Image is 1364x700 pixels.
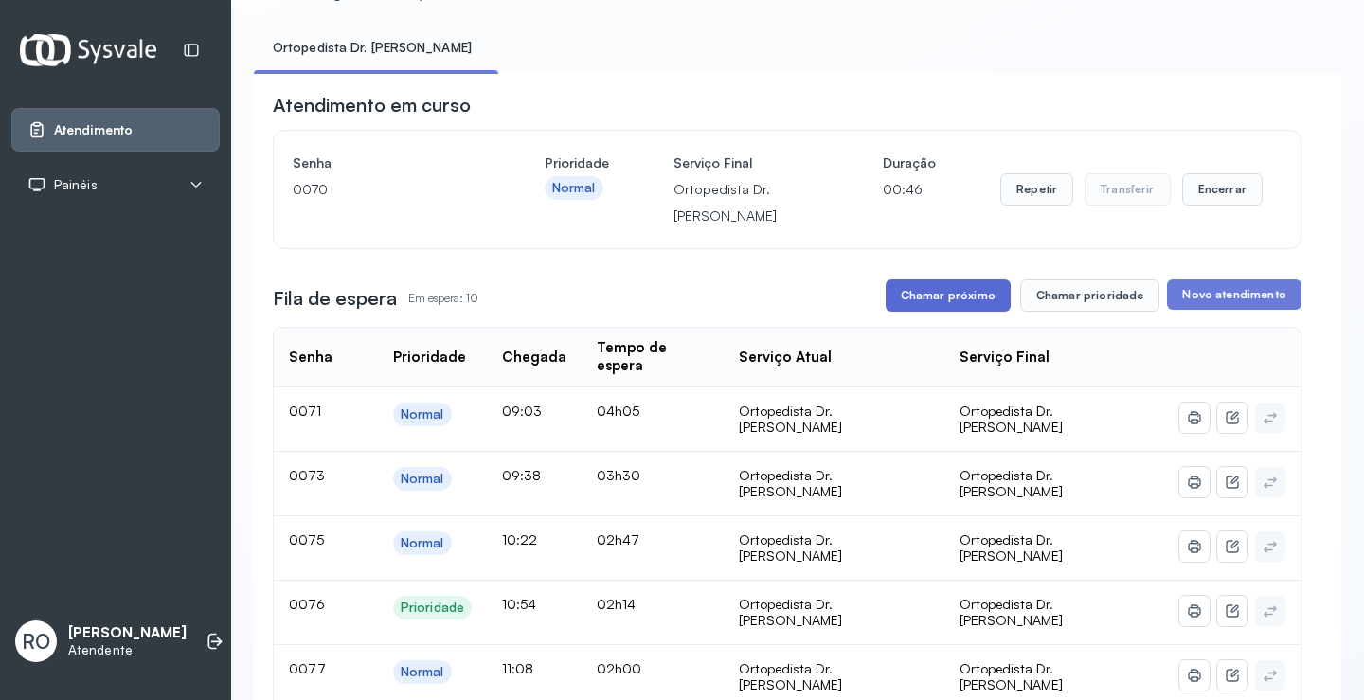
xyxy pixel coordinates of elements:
[739,660,928,693] div: Ortopedista Dr. [PERSON_NAME]
[254,32,491,63] a: Ortopedista Dr. [PERSON_NAME]
[597,660,641,676] span: 02h00
[739,467,928,500] div: Ortopedista Dr. [PERSON_NAME]
[960,596,1063,629] span: Ortopedista Dr. [PERSON_NAME]
[502,596,536,612] span: 10:54
[739,531,928,565] div: Ortopedista Dr. [PERSON_NAME]
[20,34,156,65] img: Logotipo do estabelecimento
[502,467,541,483] span: 09:38
[960,403,1063,436] span: Ortopedista Dr. [PERSON_NAME]
[502,403,542,419] span: 09:03
[27,120,204,139] a: Atendimento
[1167,279,1301,310] button: Novo atendimento
[597,596,636,612] span: 02h14
[273,285,397,312] h3: Fila de espera
[597,339,709,375] div: Tempo de espera
[502,349,566,367] div: Chegada
[883,176,936,203] p: 00:46
[289,349,332,367] div: Senha
[552,180,596,196] div: Normal
[401,406,444,422] div: Normal
[545,150,609,176] h4: Prioridade
[1085,173,1171,206] button: Transferir
[68,642,187,658] p: Atendente
[1000,173,1073,206] button: Repetir
[1182,173,1263,206] button: Encerrar
[886,279,1011,312] button: Chamar próximo
[673,150,818,176] h4: Serviço Final
[960,660,1063,693] span: Ortopedista Dr. [PERSON_NAME]
[960,349,1050,367] div: Serviço Final
[401,600,464,616] div: Prioridade
[597,467,640,483] span: 03h30
[408,285,478,312] p: Em espera: 10
[289,531,324,547] span: 0075
[54,122,133,138] span: Atendimento
[597,403,639,419] span: 04h05
[393,349,466,367] div: Prioridade
[960,531,1063,565] span: Ortopedista Dr. [PERSON_NAME]
[739,596,928,629] div: Ortopedista Dr. [PERSON_NAME]
[673,176,818,229] p: Ortopedista Dr. [PERSON_NAME]
[293,150,480,176] h4: Senha
[54,177,98,193] span: Painéis
[1020,279,1160,312] button: Chamar prioridade
[401,471,444,487] div: Normal
[739,403,928,436] div: Ortopedista Dr. [PERSON_NAME]
[739,349,832,367] div: Serviço Atual
[289,403,321,419] span: 0071
[293,176,480,203] p: 0070
[502,660,533,676] span: 11:08
[289,596,325,612] span: 0076
[597,531,639,547] span: 02h47
[401,535,444,551] div: Normal
[68,624,187,642] p: [PERSON_NAME]
[273,92,471,118] h3: Atendimento em curso
[289,660,326,676] span: 0077
[502,531,537,547] span: 10:22
[883,150,936,176] h4: Duração
[289,467,325,483] span: 0073
[401,664,444,680] div: Normal
[960,467,1063,500] span: Ortopedista Dr. [PERSON_NAME]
